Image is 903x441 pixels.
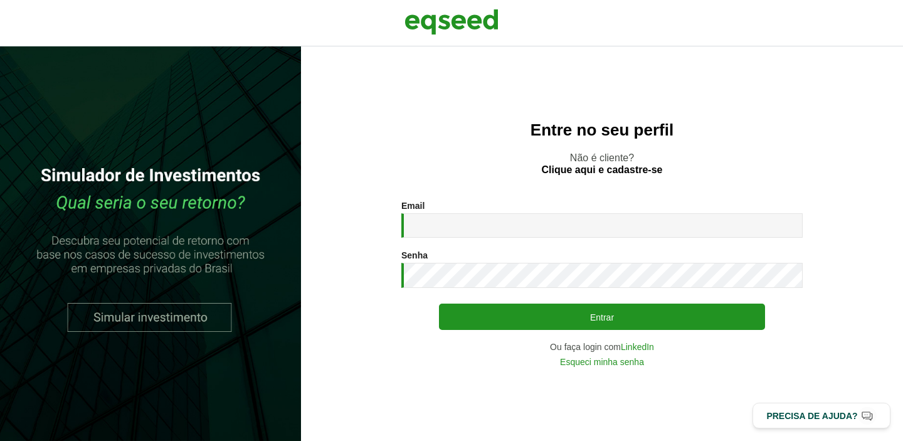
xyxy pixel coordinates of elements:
[326,121,878,139] h2: Entre no seu perfil
[439,304,765,330] button: Entrar
[401,201,425,210] label: Email
[621,343,654,351] a: LinkedIn
[401,343,803,351] div: Ou faça login com
[401,251,428,260] label: Senha
[326,152,878,176] p: Não é cliente?
[560,358,644,366] a: Esqueci minha senha
[404,6,499,38] img: EqSeed Logo
[542,165,663,175] a: Clique aqui e cadastre-se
